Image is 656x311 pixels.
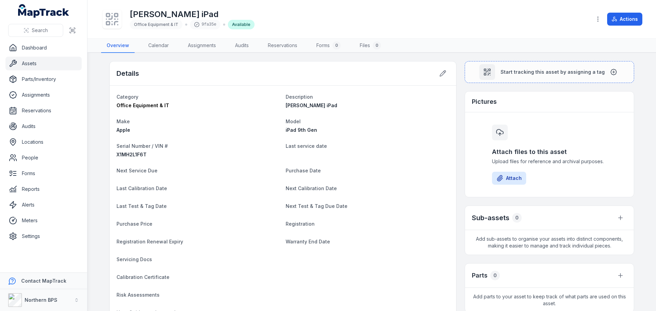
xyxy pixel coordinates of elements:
a: Locations [5,135,82,149]
span: Next Test & Tag Due Date [286,203,347,209]
a: Meters [5,214,82,227]
span: Calibration Certificate [117,274,169,280]
a: Alerts [5,198,82,212]
button: Actions [607,13,642,26]
span: Make [117,118,130,124]
span: Office Equipment & IT [134,22,178,27]
div: Available [228,20,255,29]
span: Upload files for reference and archival purposes. [492,158,607,165]
span: Servicing Docs [117,256,152,262]
a: Reports [5,182,82,196]
span: Purchase Date [286,168,321,173]
div: 0 [332,41,341,50]
a: Assignments [5,88,82,102]
a: Parts/Inventory [5,72,82,86]
a: Settings [5,229,82,243]
span: Category [117,94,138,100]
h2: Sub-assets [472,213,509,223]
span: Description [286,94,313,100]
a: MapTrack [18,4,69,18]
button: Search [8,24,63,37]
h1: [PERSON_NAME] iPad [130,9,255,20]
strong: Contact MapTrack [21,278,66,284]
a: Dashboard [5,41,82,55]
a: Assets [5,57,82,70]
h3: Parts [472,271,488,280]
a: Assignments [182,39,221,53]
span: Registration [286,221,315,227]
strong: Northern BPS [25,297,57,303]
span: Risk Assessments [117,292,160,298]
span: Model [286,118,301,124]
div: 0 [373,41,381,50]
h3: Attach files to this asset [492,147,607,157]
a: Overview [101,39,135,53]
span: Add sub-assets to organise your assets into distinct components, making it easier to manage and t... [465,230,634,255]
a: Audits [230,39,254,53]
a: People [5,151,82,165]
span: Apple [117,127,130,133]
span: X1MH2L1F6T [117,152,147,157]
h3: Pictures [472,97,497,107]
a: Forms [5,167,82,180]
div: 9fa35e [190,20,220,29]
a: Forms0 [311,39,346,53]
a: Files0 [354,39,386,53]
a: Reservations [5,104,82,117]
span: Last Test & Tag Date [117,203,167,209]
button: Start tracking this asset by assigning a tag [465,61,634,83]
a: Calendar [143,39,174,53]
a: Audits [5,119,82,133]
span: Start tracking this asset by assigning a tag [501,69,605,75]
span: Search [32,27,48,34]
span: Warranty End Date [286,239,330,244]
span: Next Calibration Date [286,185,337,191]
span: Office Equipment & IT [117,102,169,108]
span: iPad 9th Gen [286,127,317,133]
span: Registration Renewal Expiry [117,239,183,244]
span: Purchase Price [117,221,152,227]
span: Last service date [286,143,327,149]
button: Attach [492,172,526,185]
a: Reservations [262,39,303,53]
h2: Details [117,69,139,78]
span: Next Service Due [117,168,158,173]
span: [PERSON_NAME] iPad [286,102,337,108]
span: Last Calibration Date [117,185,167,191]
div: 0 [512,213,522,223]
span: Serial Number / VIN # [117,143,168,149]
div: 0 [490,271,500,280]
